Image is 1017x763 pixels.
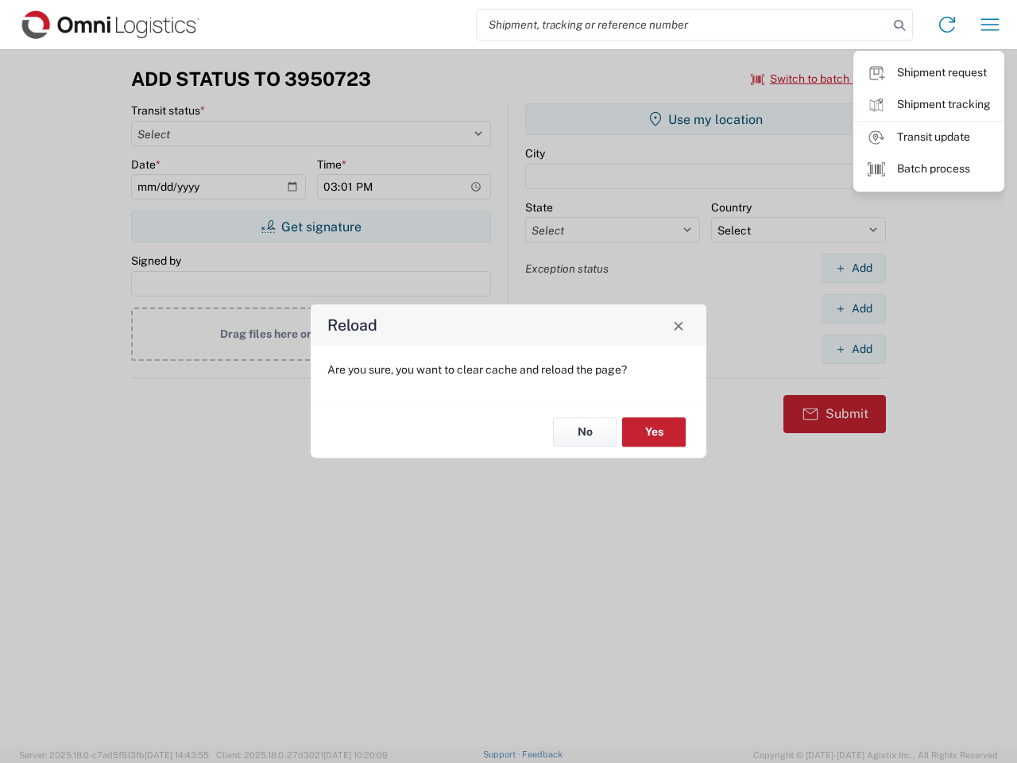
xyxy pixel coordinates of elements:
button: Close [667,314,690,336]
a: Shipment tracking [854,89,1003,121]
a: Batch process [854,153,1003,185]
button: No [553,417,617,447]
p: Are you sure, you want to clear cache and reload the page? [327,362,690,377]
button: Yes [622,417,686,447]
h4: Reload [327,314,377,337]
a: Shipment request [854,57,1003,89]
a: Transit update [854,122,1003,153]
input: Shipment, tracking or reference number [477,10,888,40]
